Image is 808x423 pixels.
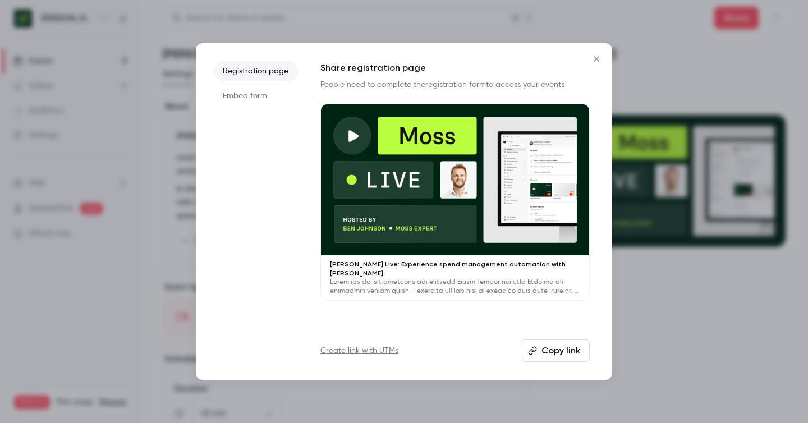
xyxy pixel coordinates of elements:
[330,260,580,278] p: [PERSON_NAME] Live: Experience spend management automation with [PERSON_NAME]
[214,61,298,81] li: Registration page
[320,61,590,75] h1: Share registration page
[425,81,486,89] a: registration form
[320,345,398,356] a: Create link with UTMs
[330,278,580,296] p: Lorem ips dol sit ametcons adi elitsedd Eiusm Temporinci utla Etdo ma ali enimadmin veniam quisn ...
[214,86,298,106] li: Embed form
[320,104,590,301] a: [PERSON_NAME] Live: Experience spend management automation with [PERSON_NAME]Lorem ips dol sit am...
[585,48,608,70] button: Close
[521,339,590,362] button: Copy link
[320,79,590,90] p: People need to complete the to access your events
